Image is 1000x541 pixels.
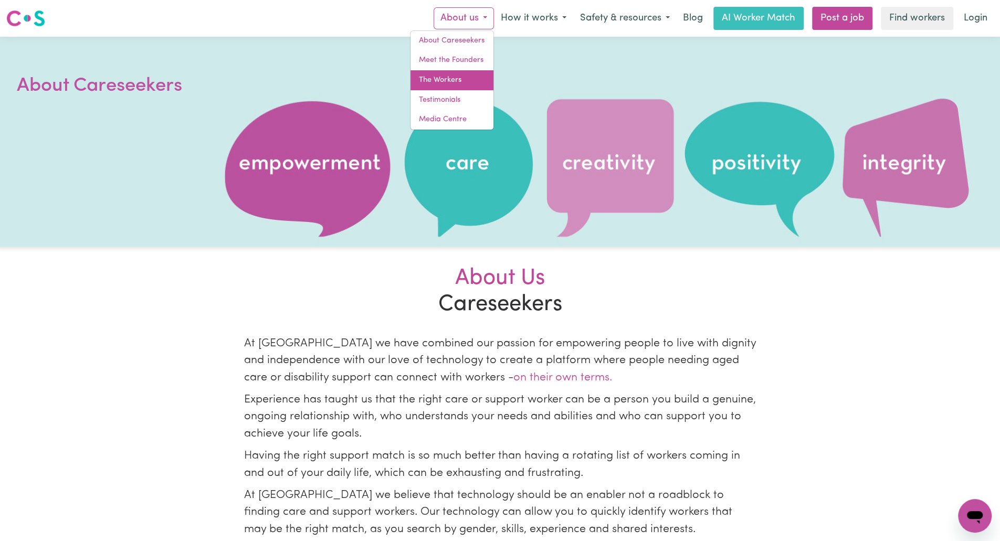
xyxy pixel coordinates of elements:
[812,7,872,30] a: Post a job
[881,7,953,30] a: Find workers
[713,7,804,30] a: AI Worker Match
[6,9,45,28] img: Careseekers logo
[434,7,494,29] button: About us
[957,7,994,30] a: Login
[410,30,494,130] div: About us
[244,448,756,482] p: Having the right support match is so much better than having a rotating list of workers coming in...
[410,90,493,110] a: Testimonials
[244,335,756,386] p: At [GEOGRAPHIC_DATA] we have combined our passion for empowering people to live with dignity and ...
[677,7,709,30] a: Blog
[513,372,612,383] span: on their own terms.
[17,72,269,100] h1: About Careseekers
[494,7,573,29] button: How it works
[238,266,763,319] h2: Careseekers
[573,7,677,29] button: Safety & resources
[410,50,493,70] a: Meet the Founders
[244,266,756,292] div: About Us
[410,31,493,51] a: About Careseekers
[6,6,45,30] a: Careseekers logo
[410,70,493,90] a: The Workers
[244,487,756,538] p: At [GEOGRAPHIC_DATA] we believe that technology should be an enabler not a roadblock to finding c...
[958,499,992,533] iframe: Button to launch messaging window
[410,110,493,130] a: Media Centre
[244,391,756,442] p: Experience has taught us that the right care or support worker can be a person you build a genuin...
